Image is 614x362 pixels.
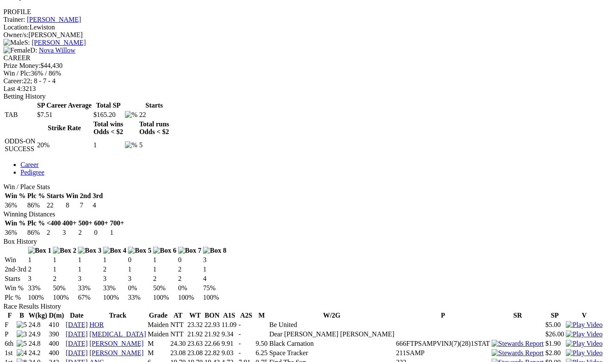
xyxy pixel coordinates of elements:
td: 400 [49,349,65,357]
td: 100% [103,293,127,302]
td: 24.9 [28,330,48,339]
td: 5 [139,137,169,153]
td: 100% [28,293,52,302]
td: Space Tracker [269,349,394,357]
td: 9.50 [255,339,268,348]
th: F [4,311,15,320]
th: A1S [221,311,237,320]
div: [PERSON_NAME] [3,31,611,39]
th: BON [204,311,220,320]
div: Lewiston [3,23,611,31]
div: $44,430 [3,62,611,70]
td: 3 [28,274,52,283]
span: Owner/s: [3,31,29,38]
img: Female [3,47,30,54]
td: - [238,321,254,329]
td: 410 [49,321,65,329]
div: PROFILE [3,8,611,16]
div: Betting History [3,93,611,100]
div: Winning Distances [3,210,611,218]
a: Watch Replay on Watchdog [566,330,602,338]
td: Maiden [148,321,169,329]
td: 6th [4,339,15,348]
th: SP Career Average [37,101,92,110]
th: W/2G [269,311,394,320]
th: P [396,311,490,320]
th: Date [65,311,88,320]
a: Pedigree [20,169,44,176]
td: 50% [153,284,177,292]
td: M [148,339,169,348]
th: 700+ [110,219,125,228]
th: SR [491,311,544,320]
td: 23.63 [187,339,203,348]
td: 1 [28,256,52,264]
a: Nova Willow [39,47,75,54]
img: % [125,111,137,119]
td: 3 [103,274,127,283]
td: 4 [92,201,103,210]
th: 600+ [94,219,109,228]
th: Strike Rate [37,120,92,136]
td: 1 [153,256,177,264]
td: NTT [170,330,186,339]
td: 2 [178,265,202,274]
div: 3213 [3,85,611,93]
td: 1st [4,349,15,357]
td: 50% [52,284,77,292]
td: 0 [178,256,202,264]
td: 666FTPSAMPVINJ(7)(28)1STAT [396,339,490,348]
td: 22 [46,201,64,210]
img: Stewards Report [492,349,544,357]
td: 9.91 [221,339,237,348]
td: 33% [78,284,102,292]
td: 21.92 [204,330,220,339]
th: Win % [4,192,26,200]
img: Box 4 [103,247,127,254]
td: - [238,339,254,348]
a: HOR [90,321,104,328]
span: S: [3,39,30,46]
img: Box 6 [153,247,177,254]
td: 0% [178,284,202,292]
td: 21.92 [187,330,203,339]
td: 1 [127,265,152,274]
th: 2nd [79,192,91,200]
td: 100% [52,293,77,302]
td: $26.00 [545,330,565,339]
img: % [125,141,137,149]
td: F [4,321,15,329]
img: 3 [17,330,27,338]
td: $165.20 [93,111,124,119]
td: 24.8 [28,339,48,348]
td: $2.80 [545,349,565,357]
img: Play Video [566,321,602,329]
td: 100% [203,293,227,302]
td: 7 [79,201,91,210]
th: Total wins Odds < $2 [93,120,124,136]
th: V [565,311,603,320]
td: 100% [153,293,177,302]
img: Play Video [566,340,602,347]
td: 36% [4,228,26,237]
td: M [148,349,169,357]
td: 400 [49,339,65,348]
td: 9.03 [221,349,237,357]
img: Stewards Report [492,340,544,347]
td: 8 [65,201,78,210]
img: 5 [17,321,27,329]
td: 9.34 [221,330,237,339]
td: 2nd-3rd [4,265,27,274]
td: Win [4,256,27,264]
a: [DATE] [66,349,88,356]
td: 0% [127,284,152,292]
a: [DATE] [66,330,88,338]
th: SP [545,311,565,320]
div: Race Results History [3,303,611,310]
th: 400+ [62,219,77,228]
div: 36% / 86% [3,70,611,77]
th: W(kg) [28,311,48,320]
span: Location: [3,23,29,31]
span: Trainer: [3,16,25,23]
th: 3rd [92,192,103,200]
